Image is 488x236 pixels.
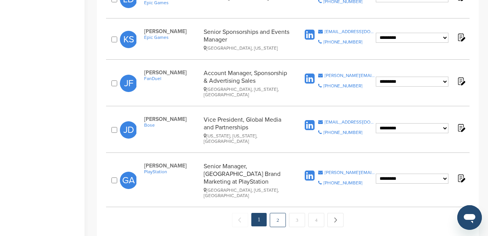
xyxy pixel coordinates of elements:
[144,116,200,122] span: [PERSON_NAME]
[325,120,376,124] div: [EMAIL_ADDRESS][DOMAIN_NAME]
[456,32,466,42] img: Notes
[456,76,466,86] img: Notes
[325,73,376,78] div: [PERSON_NAME][EMAIL_ADDRESS][DOMAIN_NAME]
[308,213,324,227] a: 4
[204,187,291,198] div: [GEOGRAPHIC_DATA], [US_STATE], [GEOGRAPHIC_DATA]
[327,213,344,227] a: Next →
[456,123,466,132] img: Notes
[325,29,376,34] div: [EMAIL_ADDRESS][DOMAIN_NAME]
[144,69,200,76] span: [PERSON_NAME]
[144,35,200,40] a: Epic Games
[204,116,291,144] div: Vice President, Global Media and Partnerships
[204,45,291,51] div: [GEOGRAPHIC_DATA], [US_STATE]
[204,87,291,97] div: [GEOGRAPHIC_DATA], [US_STATE], [GEOGRAPHIC_DATA]
[204,162,291,198] div: Senior Manager, [GEOGRAPHIC_DATA] Brand Marketing at PlayStation
[324,181,362,185] div: [PHONE_NUMBER]
[324,84,362,88] div: [PHONE_NUMBER]
[120,172,137,189] span: GA
[324,40,362,44] div: [PHONE_NUMBER]
[325,170,376,175] div: [PERSON_NAME][EMAIL_ADDRESS][PERSON_NAME][DOMAIN_NAME]
[144,28,200,35] span: [PERSON_NAME]
[144,122,200,128] a: Bose
[270,213,286,227] a: 2
[204,133,291,144] div: [US_STATE], [US_STATE], [GEOGRAPHIC_DATA]
[204,28,291,51] div: Senior Sponsorships and Events Manager
[120,31,137,48] span: KS
[457,205,482,230] iframe: Button to launch messaging window
[456,173,466,183] img: Notes
[289,213,305,227] a: 3
[324,130,362,135] div: [PHONE_NUMBER]
[120,121,137,139] span: JD
[120,75,137,92] span: JF
[144,76,200,81] a: FanDuel
[204,69,291,97] div: Account Manager, Sponsorship & Advertising Sales
[144,162,200,169] span: [PERSON_NAME]
[251,213,267,226] em: 1
[232,213,248,227] span: ← Previous
[144,169,200,174] a: PlayStation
